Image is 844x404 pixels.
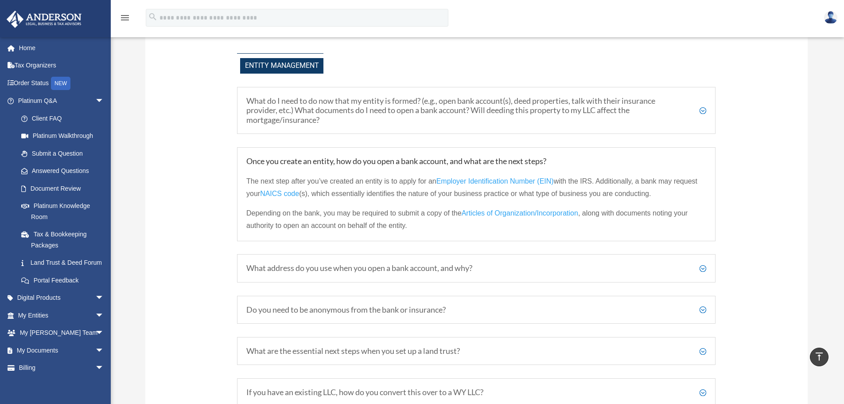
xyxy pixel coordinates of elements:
[120,12,130,23] i: menu
[120,16,130,23] a: menu
[12,162,117,180] a: Answered Questions
[299,190,651,197] span: (s), which essentially identifies the nature of your business practice or what type of business y...
[436,177,554,185] span: Employer Identification Number (EIN)
[462,209,578,221] a: Articles of Organization/Incorporation
[6,341,117,359] a: My Documentsarrow_drop_down
[824,11,837,24] img: User Pic
[246,157,706,166] h5: Once you create an entity, how do you open a bank account, and what are the next steps?
[246,346,706,356] h5: What are the essential next steps when you set up a land trust?
[12,271,117,289] a: Portal Feedback
[95,324,113,342] span: arrow_drop_down
[51,77,70,90] div: NEW
[246,96,706,125] h5: What do I need to do now that my entity is formed? (e.g., open bank account(s), deed properties, ...
[6,359,117,377] a: Billingarrow_drop_down
[462,209,578,217] span: Articles of Organization/Incorporation
[814,351,825,362] i: vertical_align_top
[246,209,688,229] span: , along with documents noting your authority to open an account on behalf of the entity.
[12,226,117,254] a: Tax & Bookkeeping Packages
[246,177,697,197] span: with the IRS. Additionally, a bank may request your
[810,348,828,366] a: vertical_align_top
[12,180,117,197] a: Document Review
[12,127,117,145] a: Platinum Walkthrough
[6,306,117,324] a: My Entitiesarrow_drop_down
[95,359,113,377] span: arrow_drop_down
[6,324,117,342] a: My [PERSON_NAME] Teamarrow_drop_down
[12,145,117,162] a: Submit a Question
[436,177,554,189] a: Employer Identification Number (EIN)
[6,57,117,75] a: Tax Organizers
[6,74,117,92] a: Order StatusNEW
[260,190,299,202] a: NAICS code
[12,254,117,272] a: Land Trust & Deed Forum
[95,92,113,110] span: arrow_drop_down
[246,305,706,315] h5: Do you need to be anonymous from the bank or insurance?
[95,306,113,325] span: arrow_drop_down
[246,388,706,397] h5: If you have an existing LLC, how do you convert this over to a WY LLC?
[240,58,323,74] span: Entity Management
[95,289,113,307] span: arrow_drop_down
[6,39,117,57] a: Home
[4,11,84,28] img: Anderson Advisors Platinum Portal
[246,263,706,273] h5: What address do you use when you open a bank account, and why?
[6,92,117,110] a: Platinum Q&Aarrow_drop_down
[260,190,299,197] span: NAICS code
[12,110,113,127] a: Client FAQ
[246,209,462,217] span: Depending on the bank, you may be required to submit a copy of the
[6,289,117,307] a: Digital Productsarrow_drop_down
[148,12,158,22] i: search
[12,197,117,226] a: Platinum Knowledge Room
[95,341,113,360] span: arrow_drop_down
[246,177,436,185] span: The next step after you’ve created an entity is to apply for an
